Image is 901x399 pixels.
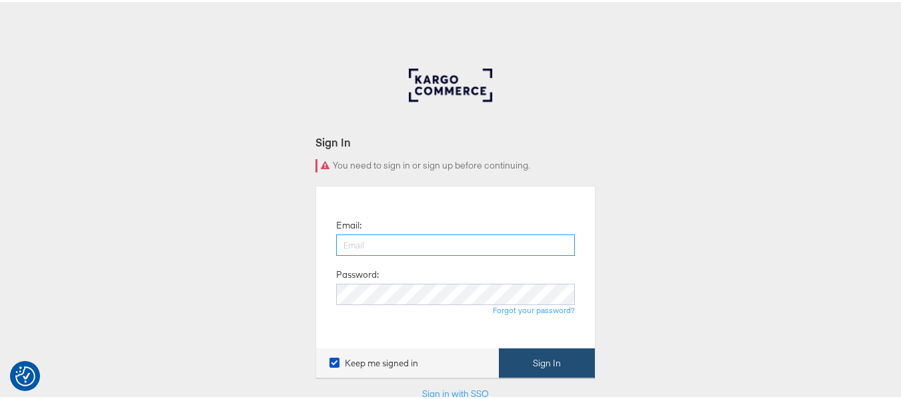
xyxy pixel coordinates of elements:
label: Email: [336,217,361,230]
div: Sign In [315,133,596,148]
div: You need to sign in or sign up before continuing. [315,157,596,171]
label: Password: [336,266,379,279]
a: Forgot your password? [493,303,575,313]
a: Sign in with SSO [422,386,489,398]
button: Sign In [499,346,595,376]
label: Keep me signed in [329,355,418,368]
button: Consent Preferences [15,364,35,384]
img: Revisit consent button [15,364,35,384]
input: Email [336,232,575,254]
